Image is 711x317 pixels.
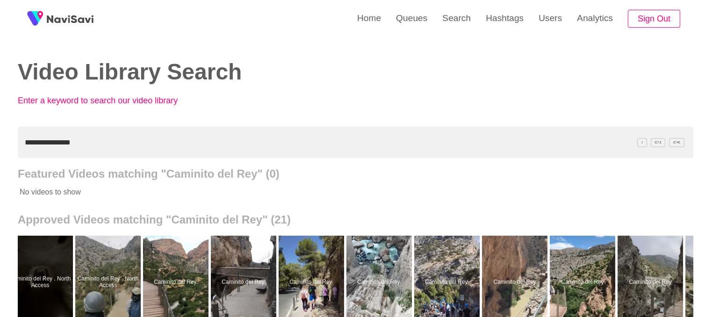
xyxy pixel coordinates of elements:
[651,138,666,147] span: C^J
[18,60,341,85] h2: Video Library Search
[18,167,693,180] h2: Featured Videos matching "Caminito del Rey" (0)
[628,10,680,28] button: Sign Out
[18,213,693,226] h2: Approved Videos matching "Caminito del Rey" (21)
[23,7,47,30] img: fireSpot
[18,96,223,106] p: Enter a keyword to search our video library
[18,180,625,204] p: No videos to show
[637,138,646,147] span: /
[47,14,93,23] img: fireSpot
[669,138,684,147] span: C^K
